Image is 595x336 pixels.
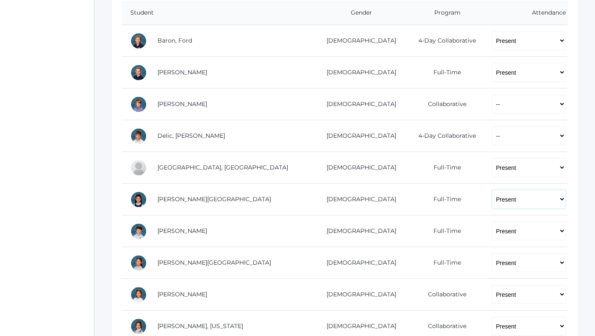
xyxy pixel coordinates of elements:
[405,88,483,120] td: Collaborative
[405,152,483,184] td: Full-Time
[130,255,147,271] div: Sofia La Rosa
[157,68,207,76] a: [PERSON_NAME]
[130,223,147,240] div: William Hibbard
[130,191,147,208] div: Victoria Harutyunyan
[122,1,312,25] th: Student
[157,132,225,139] a: Delic, [PERSON_NAME]
[312,184,405,215] td: [DEMOGRAPHIC_DATA]
[130,64,147,81] div: Brody Bigley
[405,25,483,57] td: 4-Day Collaborative
[157,195,271,203] a: [PERSON_NAME][GEOGRAPHIC_DATA]
[312,279,405,311] td: [DEMOGRAPHIC_DATA]
[405,247,483,279] td: Full-Time
[484,1,568,25] th: Attendance
[312,120,405,152] td: [DEMOGRAPHIC_DATA]
[405,279,483,311] td: Collaborative
[157,37,192,44] a: Baron, Ford
[157,291,207,298] a: [PERSON_NAME]
[130,159,147,176] div: Easton Ferris
[130,33,147,49] div: Ford Baron
[312,25,405,57] td: [DEMOGRAPHIC_DATA]
[130,96,147,113] div: Jack Crosby
[130,128,147,144] div: Luka Delic
[312,247,405,279] td: [DEMOGRAPHIC_DATA]
[405,184,483,215] td: Full-Time
[405,215,483,247] td: Full-Time
[405,1,483,25] th: Program
[312,1,405,25] th: Gender
[130,286,147,303] div: Lila Lau
[157,164,288,171] a: [GEOGRAPHIC_DATA], [GEOGRAPHIC_DATA]
[312,152,405,184] td: [DEMOGRAPHIC_DATA]
[157,100,207,108] a: [PERSON_NAME]
[157,322,243,330] a: [PERSON_NAME], [US_STATE]
[312,215,405,247] td: [DEMOGRAPHIC_DATA]
[130,318,147,335] div: Georgia Lee
[312,88,405,120] td: [DEMOGRAPHIC_DATA]
[405,57,483,88] td: Full-Time
[157,227,207,235] a: [PERSON_NAME]
[405,120,483,152] td: 4-Day Collaborative
[157,259,271,266] a: [PERSON_NAME][GEOGRAPHIC_DATA]
[312,57,405,88] td: [DEMOGRAPHIC_DATA]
